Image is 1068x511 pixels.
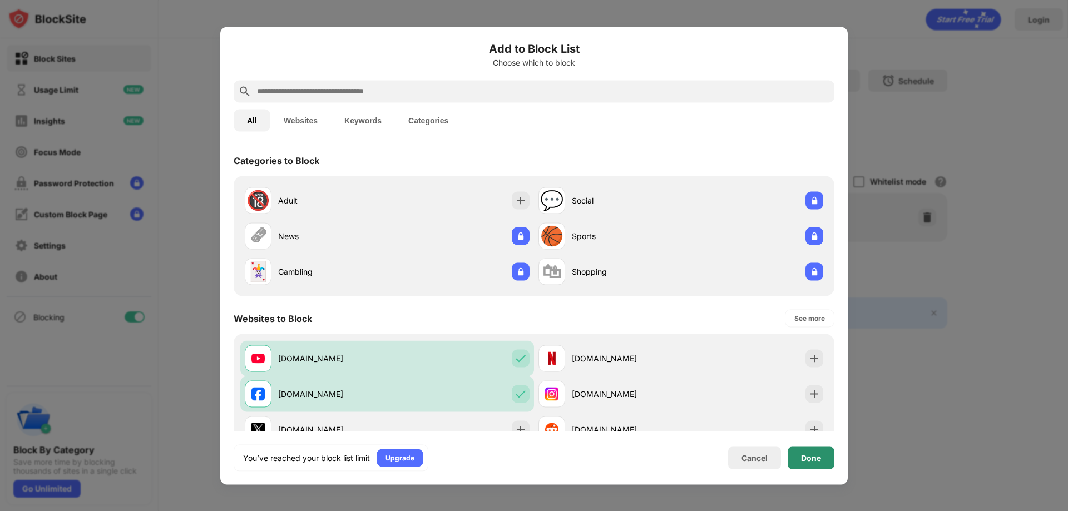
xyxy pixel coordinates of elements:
[270,109,331,131] button: Websites
[331,109,395,131] button: Keywords
[545,387,558,400] img: favicons
[395,109,462,131] button: Categories
[540,189,563,212] div: 💬
[545,351,558,365] img: favicons
[545,423,558,436] img: favicons
[572,353,681,364] div: [DOMAIN_NAME]
[572,424,681,435] div: [DOMAIN_NAME]
[251,351,265,365] img: favicons
[572,230,681,242] div: Sports
[234,58,834,67] div: Choose which to block
[794,312,825,324] div: See more
[278,353,387,364] div: [DOMAIN_NAME]
[234,40,834,57] h6: Add to Block List
[246,260,270,283] div: 🃏
[251,423,265,436] img: favicons
[540,225,563,247] div: 🏀
[572,195,681,206] div: Social
[542,260,561,283] div: 🛍
[278,266,387,277] div: Gambling
[251,387,265,400] img: favicons
[572,388,681,400] div: [DOMAIN_NAME]
[278,230,387,242] div: News
[234,109,270,131] button: All
[234,155,319,166] div: Categories to Block
[246,189,270,212] div: 🔞
[278,424,387,435] div: [DOMAIN_NAME]
[238,85,251,98] img: search.svg
[234,312,312,324] div: Websites to Block
[801,453,821,462] div: Done
[278,388,387,400] div: [DOMAIN_NAME]
[243,452,370,463] div: You’ve reached your block list limit
[249,225,268,247] div: 🗞
[572,266,681,277] div: Shopping
[741,453,768,463] div: Cancel
[278,195,387,206] div: Adult
[385,452,414,463] div: Upgrade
